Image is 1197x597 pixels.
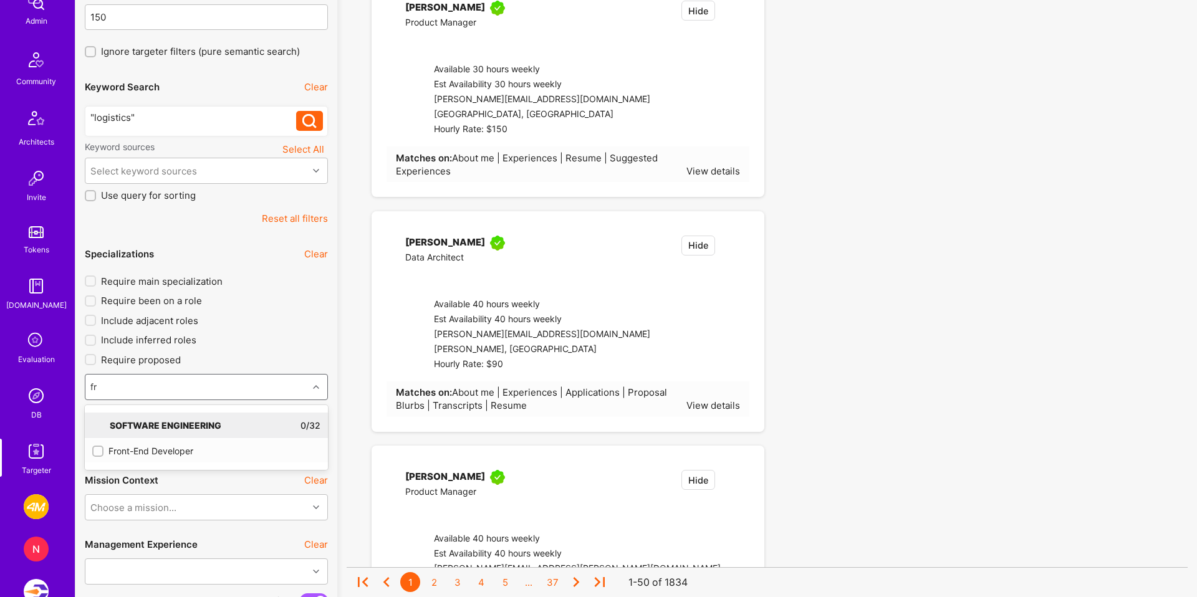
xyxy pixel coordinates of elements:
strong: Matches on: [396,152,452,164]
div: [PERSON_NAME], [GEOGRAPHIC_DATA] [434,342,650,357]
div: View details [686,165,740,178]
span: Ignore targeter filters (pure semantic search) [101,45,300,58]
div: 1-50 of 1834 [628,576,688,589]
img: Invite [24,166,49,191]
div: 1 [400,572,420,592]
div: [DOMAIN_NAME] [6,298,67,312]
div: 5 [495,572,515,592]
button: Clear [304,80,328,93]
div: View details [686,399,740,412]
div: Select keyword sources [90,165,197,178]
button: Select All [279,141,328,158]
i: icon Search [302,114,317,128]
div: Product Manager [405,16,510,31]
div: ... [519,572,539,592]
div: Available 30 hours weekly [434,62,650,77]
div: Front-End Developer [92,444,320,457]
div: [GEOGRAPHIC_DATA], [GEOGRAPHIC_DATA] [434,107,650,122]
button: Clear [304,538,328,551]
div: Admin [26,14,47,27]
i: icon EmptyStar [731,236,740,245]
div: [PERSON_NAME][EMAIL_ADDRESS][PERSON_NAME][DOMAIN_NAME] [434,561,721,576]
div: Architects [19,135,54,148]
span: Include inferred roles [101,333,196,346]
i: icon ArrowUp [226,422,235,431]
img: A.Teamer in Residence [490,1,505,16]
div: Est Availability 40 hours weekly [434,312,650,327]
button: Clear [304,474,328,487]
div: 37 [542,572,562,592]
div: DB [31,408,42,421]
div: "logistics" [90,111,297,124]
span: Include adjacent roles [101,314,198,327]
div: Targeter [22,464,51,477]
i: icon linkedIn [405,33,415,42]
div: Available 40 hours weekly [434,532,721,547]
div: Software Engineering [110,419,235,432]
div: [PERSON_NAME] [405,470,485,485]
div: 0 / 32 [300,413,320,438]
i: icon Chevron [313,568,319,575]
img: guide book [24,274,49,298]
div: Tokens [24,243,49,256]
div: 4 [471,572,491,592]
div: [PERSON_NAME][EMAIL_ADDRESS][DOMAIN_NAME] [434,327,650,342]
div: Hourly Rate: $90 [434,357,650,372]
span: About me | Experiences | Applications | Proposal Blurbs | Transcripts | Resume [396,386,667,411]
span: Require proposed [101,353,181,366]
button: Clear [304,247,328,260]
i: icon Chevron [313,384,319,390]
div: Data Architect [405,251,510,265]
div: 3 [448,572,468,592]
div: Invite [27,191,46,204]
img: tokens [29,226,44,238]
div: [PERSON_NAME] [405,1,485,16]
span: Use query for sorting [101,189,196,202]
img: Community [21,45,51,75]
i: icon linkedIn [405,502,415,512]
img: A.Teamer in Residence [490,470,505,485]
div: Available 40 hours weekly [434,297,650,312]
div: Mission Context [85,474,158,487]
div: Est Availability 40 hours weekly [434,547,721,561]
label: Keyword sources [85,141,155,153]
img: A.Teamer in Residence [490,236,505,251]
img: Skill Targeter [24,439,49,464]
div: Est Availability 30 hours weekly [434,77,650,92]
span: About me | Experiences | Resume | Suggested Experiences [396,152,658,177]
div: Community [16,75,56,88]
div: Evaluation [18,353,55,366]
a: N [21,537,52,561]
div: Product Manager [405,485,510,500]
span: Require been on a role [101,294,202,307]
i: icon Chevron [313,504,319,510]
strong: Matches on: [396,386,452,398]
button: Reset all filters [262,212,328,225]
div: [PERSON_NAME][EMAIL_ADDRESS][DOMAIN_NAME] [434,92,650,107]
i: icon linkedIn [405,268,415,277]
div: Specializations [85,247,154,260]
img: 4M Analytics: Web-based subsurface-mapping tool [24,494,49,519]
div: [PERSON_NAME] [405,236,485,251]
img: Admin Search [24,383,49,408]
i: icon Chevron [313,168,319,174]
div: 2 [424,572,444,592]
button: Hide [681,236,715,256]
button: Hide [681,470,715,490]
div: Choose a mission... [90,500,176,513]
a: 4M Analytics: Web-based subsurface-mapping tool [21,494,52,519]
div: Keyword Search [85,80,160,93]
i: icon EmptyStar [731,1,740,10]
img: Architects [21,105,51,135]
i: icon SelectionTeam [24,329,48,353]
div: Hourly Rate: $150 [434,122,650,137]
div: N [24,537,49,561]
span: Require main specialization [101,275,223,288]
button: Hide [681,1,715,21]
i: icon EmptyStar [731,470,740,479]
div: Management Experience [85,538,198,551]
